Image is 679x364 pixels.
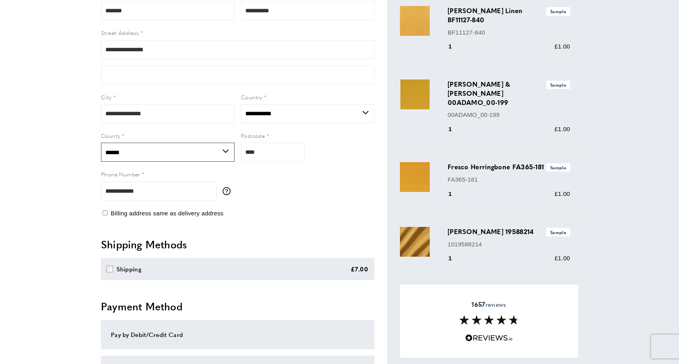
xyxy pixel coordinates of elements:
div: 1 [448,189,463,199]
img: Reviews.io 5 stars [465,334,513,342]
span: Sample [546,81,570,89]
h3: [PERSON_NAME] 19588214 [448,227,570,236]
button: More information [223,187,235,195]
div: Pay by Debit/Credit Card [111,330,365,339]
div: 1 [448,42,463,51]
img: Fresco Herringbone FA365-181 [400,162,430,192]
div: £7.00 [351,264,369,274]
span: Postcode [241,132,265,139]
div: Shipping [116,264,142,274]
span: £1.00 [555,126,570,132]
span: £1.00 [555,255,570,261]
span: Sample [546,7,570,15]
strong: 1657 [471,300,485,309]
span: Phone Number [101,170,140,178]
span: Sample [546,228,570,236]
span: Sample [546,163,570,172]
p: FA365-181 [448,175,570,184]
span: £1.00 [555,190,570,197]
span: Billing address same as delivery address [111,210,223,217]
img: Reviews section [459,315,519,325]
p: 1019588214 [448,240,570,249]
img: Adamo & Eva 00ADAMO_00-199 [400,79,430,109]
span: Street Address [101,29,139,37]
p: 00ADAMO_00-199 [448,110,570,120]
h2: Shipping Methods [101,237,374,252]
input: Billing address same as delivery address [103,210,108,215]
h3: [PERSON_NAME] Linen BF11127-840 [448,6,570,24]
h2: Payment Method [101,299,374,314]
span: City [101,93,112,101]
span: reviews [471,300,506,308]
h3: Fresco Herringbone FA365-181 [448,162,570,172]
div: 1 [448,124,463,134]
p: BF11127-840 [448,28,570,37]
img: Lina 19588214 [400,227,430,257]
div: 1 [448,254,463,263]
span: £1.00 [555,43,570,50]
span: Country [241,93,262,101]
span: County [101,132,120,139]
img: Stanton Linen BF11127-840 [400,6,430,36]
h3: [PERSON_NAME] & [PERSON_NAME] 00ADAMO_00-199 [448,79,570,107]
